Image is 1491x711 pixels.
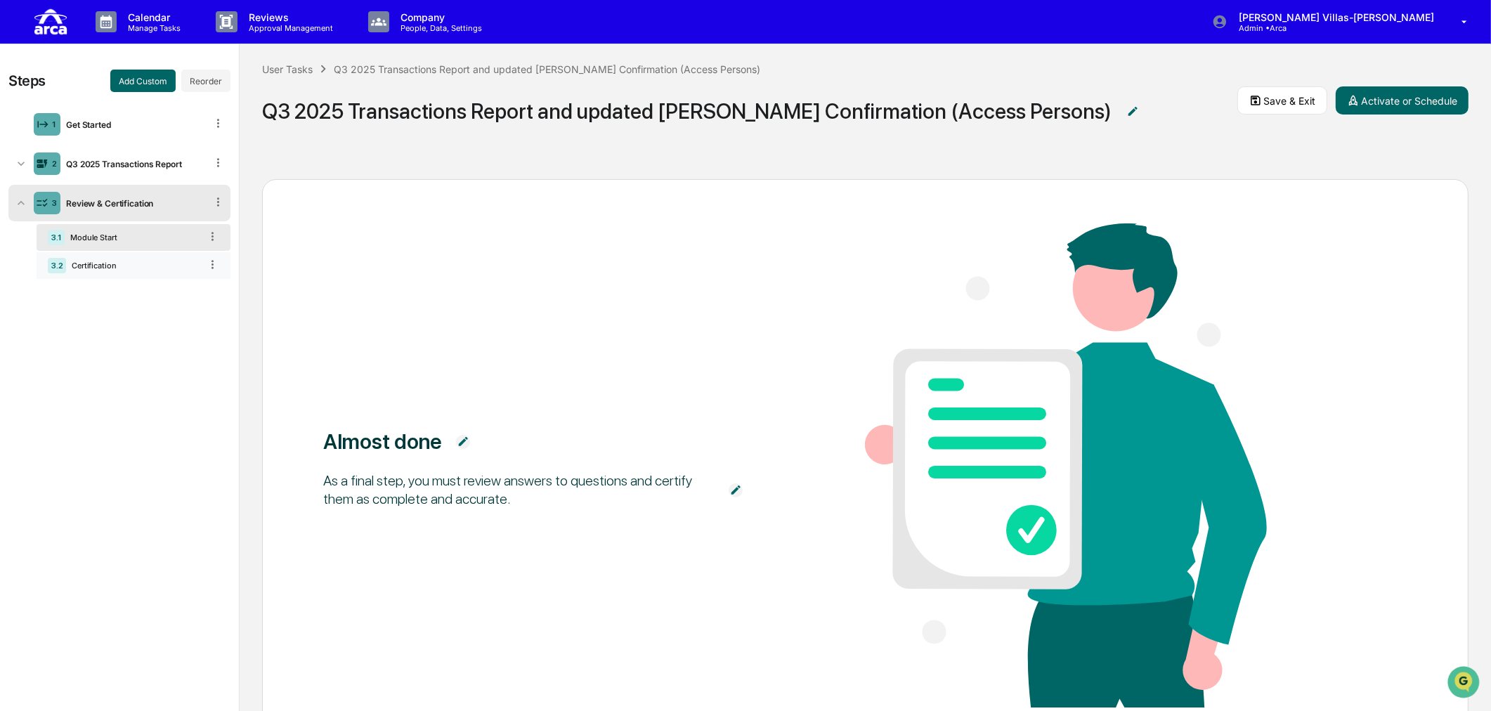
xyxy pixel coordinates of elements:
[96,171,180,197] a: 🗄️Attestations
[28,177,91,191] span: Preclearance
[389,23,489,33] p: People, Data, Settings
[140,238,170,249] span: Pylon
[729,483,743,497] img: Additional Document Icon
[117,23,188,33] p: Manage Tasks
[181,70,230,92] button: Reorder
[60,198,206,209] div: Review & Certification
[65,233,200,242] div: Module Start
[99,237,170,249] a: Powered byPylon
[48,122,178,133] div: We're available if you need us!
[60,119,206,130] div: Get Started
[334,63,760,75] div: Q3 2025 Transactions Report and updated [PERSON_NAME] Confirmation (Access Persons)
[14,178,25,190] div: 🖐️
[1228,23,1358,33] p: Admin • Arca
[1237,86,1327,115] button: Save & Exit
[60,159,206,169] div: Q3 2025 Transactions Report
[239,112,256,129] button: Start new chat
[110,70,176,92] button: Add Custom
[237,11,340,23] p: Reviews
[8,171,96,197] a: 🖐️Preclearance
[48,107,230,122] div: Start new chat
[14,107,39,133] img: 1746055101610-c473b297-6a78-478c-a979-82029cc54cd1
[66,261,200,270] div: Certification
[28,204,89,218] span: Data Lookup
[14,205,25,216] div: 🔎
[389,11,489,23] p: Company
[48,230,65,245] div: 3.1
[52,159,57,169] div: 2
[14,30,256,52] p: How can we help?
[8,72,46,89] div: Steps
[262,98,1112,124] div: Q3 2025 Transactions Report and updated [PERSON_NAME] Confirmation (Access Persons)
[51,198,57,208] div: 3
[52,119,56,129] div: 1
[323,429,442,454] div: Almost done
[237,23,340,33] p: Approval Management
[1126,105,1140,119] img: Additional Document Icon
[34,6,67,37] img: logo
[456,435,470,449] img: Additional Document Icon
[117,11,188,23] p: Calendar
[1446,665,1484,703] iframe: Open customer support
[1228,11,1441,23] p: [PERSON_NAME] Villas-[PERSON_NAME]
[262,63,313,75] div: User Tasks
[1336,86,1469,115] button: Activate or Schedule
[102,178,113,190] div: 🗄️
[323,471,715,508] div: As a final step, you must review answers to questions and certify them as complete and accurate.
[8,198,94,223] a: 🔎Data Lookup
[116,177,174,191] span: Attestations
[48,258,66,273] div: 3.2
[865,223,1267,707] img: Almost done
